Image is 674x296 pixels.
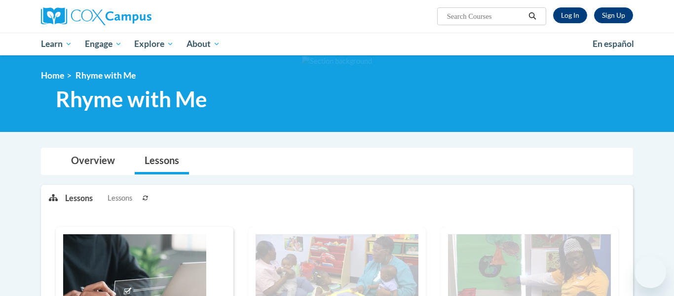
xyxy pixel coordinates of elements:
[26,33,648,55] div: Main menu
[108,193,132,204] span: Lessons
[180,33,226,55] a: About
[35,33,78,55] a: Learn
[135,148,189,174] a: Lessons
[553,7,587,23] a: Log In
[85,38,122,50] span: Engage
[187,38,220,50] span: About
[41,7,228,25] a: Cox Campus
[61,148,125,174] a: Overview
[593,39,634,49] span: En español
[586,34,640,54] a: En español
[635,256,666,288] iframe: Button to launch messaging window
[41,70,64,81] a: Home
[41,38,72,50] span: Learn
[75,70,136,81] span: Rhyme with Me
[302,56,372,67] img: Section background
[134,38,174,50] span: Explore
[594,7,633,23] a: Register
[65,193,93,204] p: Lessons
[525,10,540,22] button: Search
[128,33,180,55] a: Explore
[41,7,151,25] img: Cox Campus
[56,86,207,112] span: Rhyme with Me
[446,10,525,22] input: Search Courses
[78,33,128,55] a: Engage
